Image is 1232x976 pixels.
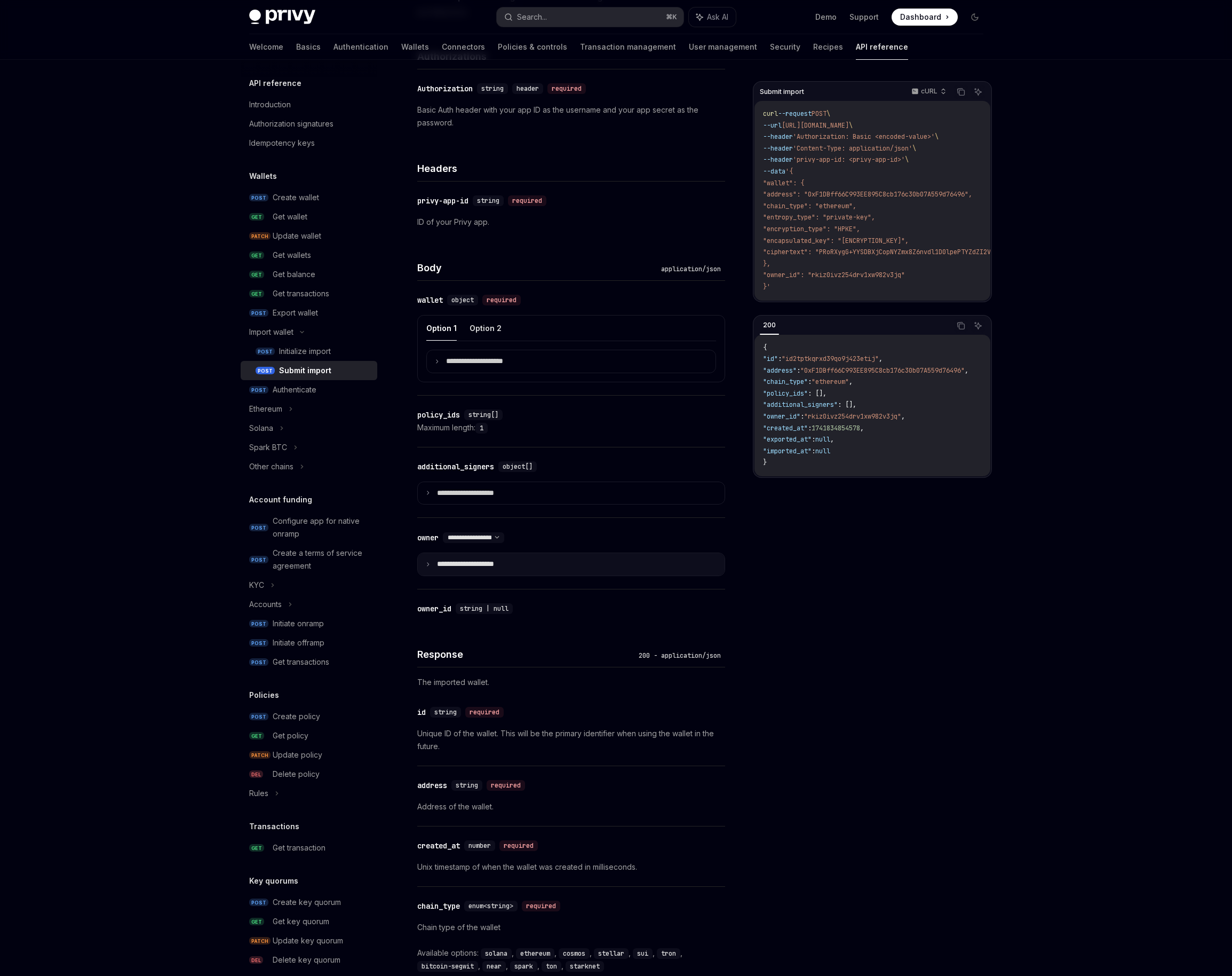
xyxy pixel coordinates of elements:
[249,117,333,130] div: Authorization signatures
[273,656,329,668] div: Get transactions
[273,915,329,928] div: Get key quorum
[782,355,879,363] span: "id2tptkqrxd39qo9j423etij"
[279,345,331,358] div: Initialize import
[468,411,498,419] span: string[]
[249,170,277,183] h5: Wallets
[812,447,815,455] span: :
[482,295,521,305] div: required
[510,961,537,972] code: spark
[241,207,377,226] a: GETGet wallet
[273,710,320,723] div: Create policy
[249,713,268,721] span: POST
[763,144,793,153] span: --header
[249,556,268,564] span: POST
[782,121,849,130] span: [URL][DOMAIN_NAME]
[594,947,633,959] div: ,
[812,435,815,444] span: :
[241,284,377,303] a: GETGet transactions
[966,9,983,26] button: Toggle dark mode
[482,961,506,972] code: near
[760,88,804,96] span: Submit import
[249,918,264,926] span: GET
[241,188,377,207] a: POSTCreate wallet
[249,689,279,702] h5: Policies
[249,899,268,907] span: POST
[241,133,377,153] a: Idempotency keys
[241,838,377,857] a: GETGet transaction
[763,225,860,233] span: "encryption_type": "HPKE",
[879,355,883,363] span: ,
[279,364,331,377] div: Submit import
[516,947,559,959] div: ,
[856,34,908,60] a: API reference
[417,461,494,472] div: additional_signers
[241,246,377,265] a: GETGet wallets
[273,896,341,909] div: Create key quorum
[417,947,725,972] div: Available options:
[516,84,539,93] span: header
[241,726,377,745] a: GETGet policy
[401,34,429,60] a: Wallets
[785,167,793,176] span: '{
[273,547,371,572] div: Create a terms of service agreement
[241,265,377,284] a: GETGet balance
[763,424,808,432] span: "created_at"
[763,179,804,187] span: "wallet": {
[763,109,778,118] span: curl
[470,316,502,341] button: Option 2
[241,614,377,633] a: POSTInitiate onramp
[417,295,443,305] div: wallet
[417,961,478,972] code: bitcoin-segwit
[812,377,849,386] span: "ethereum"
[273,636,324,649] div: Initiate offramp
[249,493,312,506] h5: Account funding
[808,377,812,386] span: :
[249,137,315,149] div: Idempotency keys
[442,34,485,60] a: Connectors
[481,84,504,93] span: string
[468,841,491,850] span: number
[249,732,264,740] span: GET
[241,707,377,726] a: POSTCreate policy
[633,948,653,959] code: sui
[434,708,457,717] span: string
[249,194,268,202] span: POST
[249,820,299,833] h5: Transactions
[797,366,800,375] span: :
[256,367,275,375] span: POST
[812,424,860,432] span: 1741834854578
[241,950,377,970] a: DELDelete key quorum
[849,377,853,386] span: ,
[249,770,263,778] span: DEL
[935,132,939,141] span: \
[559,948,590,959] code: cosmos
[273,268,315,281] div: Get balance
[763,343,767,352] span: {
[241,342,377,361] a: POSTInitialize import
[273,954,340,966] div: Delete key quorum
[481,948,512,959] code: solana
[249,658,268,666] span: POST
[249,10,315,25] img: dark logo
[256,348,275,356] span: POST
[249,579,264,592] div: KYC
[793,144,912,153] span: 'Content-Type: application/json'
[417,959,482,972] div: ,
[580,34,676,60] a: Transaction management
[417,861,725,873] p: Unix timestamp of when the wallet was created in milliseconds.
[912,144,916,153] span: \
[249,77,301,90] h5: API reference
[804,412,901,421] span: "rkiz0ivz254drv1xw982v3jq"
[860,424,864,432] span: ,
[249,598,282,611] div: Accounts
[633,947,657,959] div: ,
[763,412,800,421] span: "owner_id"
[849,121,853,130] span: \
[657,948,680,959] code: tron
[763,190,972,199] span: "address": "0xF1DBff66C993EE895C8cb176c30b07A559d76496",
[249,290,264,298] span: GET
[417,83,473,94] div: Authorization
[417,647,634,662] h4: Response
[971,319,985,333] button: Ask AI
[689,7,736,27] button: Ask AI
